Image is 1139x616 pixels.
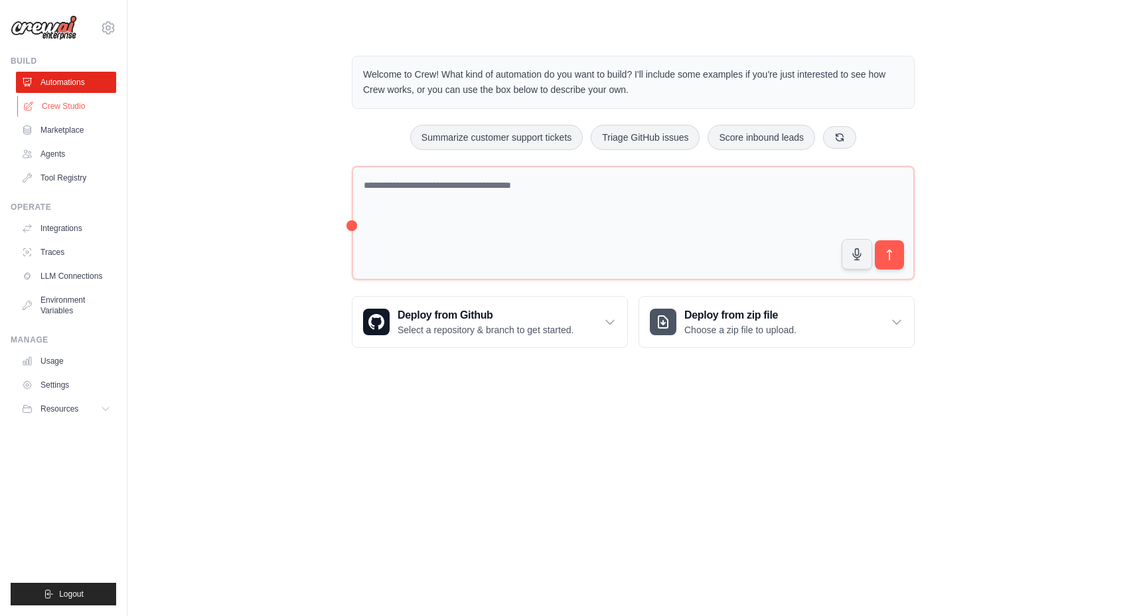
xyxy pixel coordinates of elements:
[40,404,78,414] span: Resources
[16,350,116,372] a: Usage
[16,143,116,165] a: Agents
[11,15,77,40] img: Logo
[363,67,903,98] p: Welcome to Crew! What kind of automation do you want to build? I'll include some examples if you'...
[59,589,84,599] span: Logout
[410,125,583,150] button: Summarize customer support tickets
[398,323,573,337] p: Select a repository & branch to get started.
[11,335,116,345] div: Manage
[16,167,116,189] a: Tool Registry
[684,307,797,323] h3: Deploy from zip file
[11,56,116,66] div: Build
[16,398,116,420] button: Resources
[11,202,116,212] div: Operate
[16,218,116,239] a: Integrations
[708,125,815,150] button: Score inbound leads
[16,119,116,141] a: Marketplace
[398,307,573,323] h3: Deploy from Github
[11,583,116,605] button: Logout
[684,323,797,337] p: Choose a zip file to upload.
[16,289,116,321] a: Environment Variables
[591,125,700,150] button: Triage GitHub issues
[17,96,117,117] a: Crew Studio
[16,242,116,263] a: Traces
[16,72,116,93] a: Automations
[16,374,116,396] a: Settings
[16,266,116,287] a: LLM Connections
